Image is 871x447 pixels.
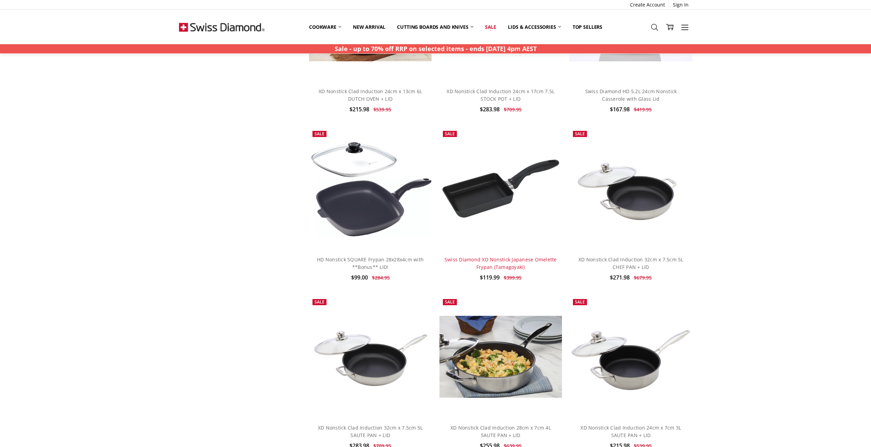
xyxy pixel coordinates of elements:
img: XD Nonstick Clad Induction 24cm x 7cm 3L SAUTE PAN + LID [569,322,692,392]
a: XD Nonstick Clad Induction 24cm x 17cm 7.5L STOCK POT + LID [447,88,554,102]
span: $399.95 [504,274,522,281]
a: Sale [479,20,502,35]
span: $99.00 [351,274,368,281]
a: XD Nonstick Clad Induction 28cm x 7cm 4L SAUTE PAN + LID [450,424,551,438]
span: Sale [445,299,455,305]
span: $539.95 [373,106,391,113]
a: XD Nonstick Clad Induction 32cm x 7.5cm 5L CHEF PAN + LID [569,127,692,250]
strong: Sale - up to 70% off RRP on selected items - ends [DATE] 4pm AEST [335,45,537,53]
span: $679.95 [634,274,652,281]
span: Sale [445,131,455,137]
span: Sale [315,131,324,137]
span: $167.98 [610,105,630,113]
a: HD Nonstick SQUARE Frypan 28x28x4cm with **Bonus** LID! [317,256,424,270]
span: Sale [575,131,585,137]
span: $283.98 [480,105,500,113]
img: Swiss Diamond XD Nonstick Japanese Omelette Frypan (Tamagoyaki) [439,157,562,220]
a: XD Nonstick Clad Induction 32cm x 7.5cm 5L SAUTE PAN + LID [318,424,423,438]
span: $284.95 [372,274,390,281]
img: 5L (32cm) Qt Saute Pan with Lid | Nonstick Clad [309,316,432,398]
a: XD Nonstick Clad Induction 28cm x 7cm 4L SAUTE PAN + LID [439,296,562,418]
span: $709.95 [504,106,522,113]
img: Free Shipping On Every Order [179,10,265,44]
a: HD Nonstick SQUARE Frypan 28x28x4cm with **Bonus** LID! [309,127,432,250]
a: Top Sellers [567,20,608,35]
a: New arrival [347,20,391,35]
span: $271.98 [610,274,630,281]
a: XD Nonstick Clad Induction 24cm x 7cm 3L SAUTE PAN + LID [580,424,681,438]
a: 5L (32cm) Qt Saute Pan with Lid | Nonstick Clad [309,296,432,418]
span: Sale [315,299,324,305]
a: Swiss Diamond HD 5.2L 24cm Nonstick Casserole with Glass Lid [585,88,677,102]
span: $215.98 [349,105,369,113]
img: XD Nonstick Clad Induction 32cm x 7.5cm 5L CHEF PAN + LID [569,148,692,229]
img: HD Nonstick SQUARE Frypan 28x28x4cm with **Bonus** LID! [309,140,432,237]
a: Cookware [303,20,347,35]
a: XD Nonstick Clad Induction 24cm x 13cm 6L DUTCH OVEN + LID [319,88,422,102]
img: XD Nonstick Clad Induction 28cm x 7cm 4L SAUTE PAN + LID [439,316,562,398]
a: Swiss Diamond XD Nonstick Japanese Omelette Frypan (Tamagoyaki) [445,256,557,270]
a: Swiss Diamond XD Nonstick Japanese Omelette Frypan (Tamagoyaki) [439,127,562,250]
a: XD Nonstick Clad Induction 24cm x 7cm 3L SAUTE PAN + LID [569,296,692,418]
span: $419.95 [634,106,652,113]
a: Cutting boards and knives [391,20,479,35]
span: Sale [575,299,585,305]
span: $119.99 [480,274,500,281]
a: XD Nonstick Clad Induction 32cm x 7.5cm 5L CHEF PAN + LID [578,256,683,270]
a: Lids & Accessories [502,20,566,35]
